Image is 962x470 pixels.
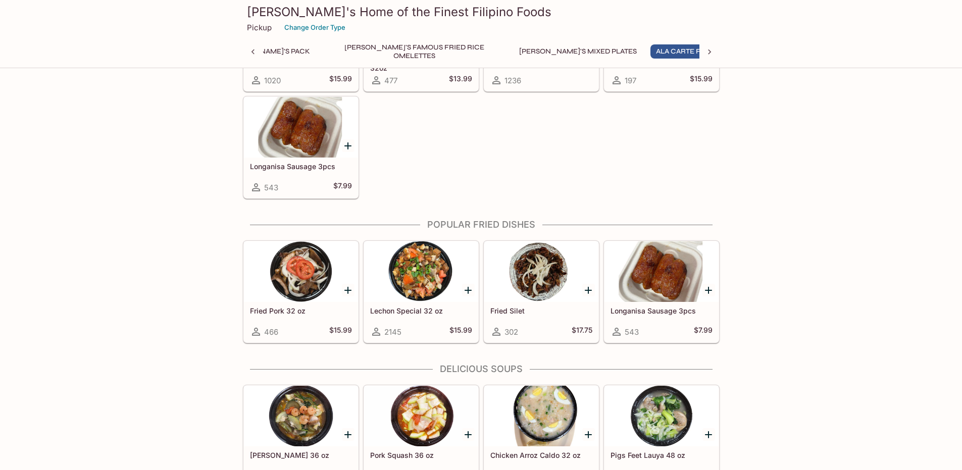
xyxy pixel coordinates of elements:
[342,428,355,441] button: Add Sari Sari 36 oz
[611,306,713,315] h5: Longanisa Sausage 3pcs
[364,241,478,302] div: Lechon Special 32 oz
[264,76,281,85] span: 1020
[611,451,713,459] h5: Pigs Feet Lauya 48 oz
[449,326,472,338] h5: $15.99
[504,327,518,337] span: 302
[244,386,358,446] div: Sari Sari 36 oz
[582,428,595,441] button: Add Chicken Arroz Caldo 32 oz
[702,428,715,441] button: Add Pigs Feet Lauya 48 oz
[504,76,521,85] span: 1236
[364,241,479,343] a: Lechon Special 32 oz2145$15.99
[625,327,639,337] span: 543
[690,74,713,86] h5: $15.99
[280,20,350,35] button: Change Order Type
[370,306,472,315] h5: Lechon Special 32 oz
[650,44,794,59] button: Ala Carte Favorite Filipino Dishes
[243,219,720,230] h4: Popular Fried Dishes
[329,74,352,86] h5: $15.99
[250,451,352,459] h5: [PERSON_NAME] 36 oz
[694,326,713,338] h5: $7.99
[333,181,352,193] h5: $7.99
[250,162,352,171] h5: Longanisa Sausage 3pcs
[702,284,715,296] button: Add Longanisa Sausage 3pcs
[264,327,278,337] span: 466
[384,76,397,85] span: 477
[247,4,716,20] h3: [PERSON_NAME]'s Home of the Finest Filipino Foods
[342,284,355,296] button: Add Fried Pork 32 oz
[370,451,472,459] h5: Pork Squash 36 oz
[264,183,278,192] span: 543
[625,76,636,85] span: 197
[384,327,401,337] span: 2145
[462,284,475,296] button: Add Lechon Special 32 oz
[329,326,352,338] h5: $15.99
[462,428,475,441] button: Add Pork Squash 36 oz
[484,386,598,446] div: Chicken Arroz Caldo 32 oz
[490,451,592,459] h5: Chicken Arroz Caldo 32 oz
[604,241,719,302] div: Longanisa Sausage 3pcs
[247,23,272,32] p: Pickup
[342,139,355,152] button: Add Longanisa Sausage 3pcs
[449,74,472,86] h5: $13.99
[244,97,358,158] div: Longanisa Sausage 3pcs
[582,284,595,296] button: Add Fried Silet
[484,241,599,343] a: Fried Silet302$17.75
[604,241,719,343] a: Longanisa Sausage 3pcs543$7.99
[514,44,642,59] button: [PERSON_NAME]'s Mixed Plates
[243,241,359,343] a: Fried Pork 32 oz466$15.99
[250,306,352,315] h5: Fried Pork 32 oz
[217,44,316,59] button: [PERSON_NAME]'s Pack
[243,363,720,375] h4: Delicious Soups
[490,306,592,315] h5: Fried Silet
[572,326,592,338] h5: $17.75
[324,44,505,59] button: [PERSON_NAME]'s Famous Fried Rice Omelettes
[364,386,478,446] div: Pork Squash 36 oz
[244,241,358,302] div: Fried Pork 32 oz
[604,386,719,446] div: Pigs Feet Lauya 48 oz
[243,96,359,198] a: Longanisa Sausage 3pcs543$7.99
[484,241,598,302] div: Fried Silet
